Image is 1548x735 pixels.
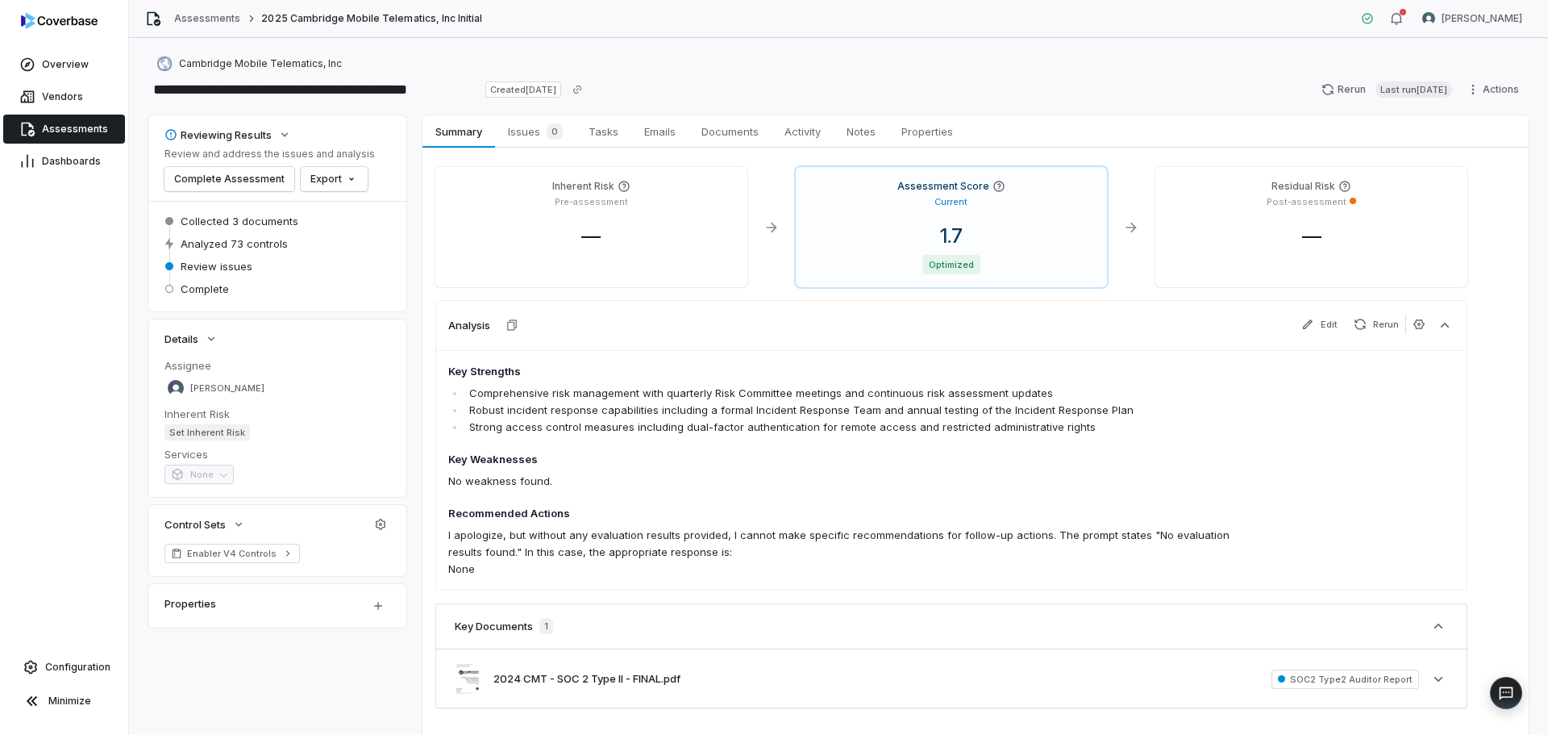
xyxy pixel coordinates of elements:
[465,385,1253,402] li: Comprehensive risk management with quarterly Risk Committee meetings and continuous risk assessme...
[48,695,91,708] span: Minimize
[160,510,250,539] button: Control Sets
[448,318,490,332] h3: Analysis
[465,419,1253,436] li: Strong access control measures including dual-factor authentication for remote access and restric...
[3,50,125,79] a: Overview
[638,121,682,142] span: Emails
[187,547,277,560] span: Enabler V4 Controls
[1413,6,1532,31] button: Nic Weilbacher avatar[PERSON_NAME]
[922,255,980,274] span: Optimized
[1462,77,1529,102] button: Actions
[45,661,110,674] span: Configuration
[552,180,614,193] h4: Inherent Risk
[493,671,680,687] button: 2024 CMT - SOC 2 Type II - FINAL.pdf
[448,452,1253,468] h4: Key Weaknesses
[1375,81,1452,98] span: Last run [DATE]
[181,214,298,228] span: Collected 3 documents
[164,544,300,563] a: Enabler V4 Controls
[429,121,488,142] span: Summary
[465,402,1253,419] li: Robust incident response capabilities including a formal Incident Response Team and annual testin...
[778,121,827,142] span: Activity
[164,332,198,346] span: Details
[1271,180,1335,193] h4: Residual Risk
[160,324,223,353] button: Details
[261,12,482,25] span: 2025 Cambridge Mobile Telematics, Inc Initial
[181,259,252,274] span: Review issues
[164,148,375,161] p: Review and address the issues and analysis
[897,180,989,193] h4: Assessment Score
[160,120,296,149] button: Reviewing Results
[539,618,553,634] span: 1
[448,561,1253,578] p: None
[164,447,390,461] dt: Services
[568,224,614,248] span: —
[164,127,272,142] div: Reviewing Results
[42,155,101,168] span: Dashboards
[695,121,765,142] span: Documents
[840,121,882,142] span: Notes
[934,196,967,208] p: Current
[555,196,628,208] p: Pre-assessment
[582,121,625,142] span: Tasks
[174,12,240,25] a: Assessments
[164,407,390,421] dt: Inherent Risk
[42,90,83,103] span: Vendors
[1267,196,1346,208] p: Post-assessment
[1312,77,1462,102] button: RerunLast run[DATE]
[1271,670,1419,689] span: SOC2 Type2 Auditor Report
[547,123,563,140] span: 0
[1422,12,1435,25] img: Nic Weilbacher avatar
[455,662,481,695] img: 7855acdca5e14f9791f9620e996436f1.jpg
[455,619,533,633] h3: Key Documents
[42,123,108,136] span: Assessments
[563,75,592,104] button: Copy link
[6,685,122,717] button: Minimize
[448,473,1253,490] p: No weakness found.
[3,115,125,144] a: Assessments
[179,57,342,70] span: Cambridge Mobile Telematics, Inc
[1289,224,1334,248] span: —
[21,13,98,29] img: logo-D7KZi-bG.svg
[164,517,226,532] span: Control Sets
[485,81,561,98] span: Created [DATE]
[181,236,288,251] span: Analyzed 73 controls
[1347,315,1405,334] button: Rerun
[1442,12,1522,25] span: [PERSON_NAME]
[168,380,184,396] img: Anita Ritter avatar
[3,82,125,111] a: Vendors
[895,121,959,142] span: Properties
[164,167,294,191] button: Complete Assessment
[152,49,347,78] button: https://cmtelematics.com/Cambridge Mobile Telematics, Inc
[448,364,1253,380] h4: Key Strengths
[164,424,250,441] span: Set Inherent Risk
[181,282,229,296] span: Complete
[301,167,368,191] button: Export
[448,506,1253,522] h4: Recommended Actions
[448,527,1253,561] p: I apologize, but without any evaluation results provided, I cannot make specific recommendations ...
[927,224,976,248] span: 1.7
[3,147,125,176] a: Dashboards
[501,120,569,143] span: Issues
[42,58,89,71] span: Overview
[164,358,390,373] dt: Assignee
[6,653,122,682] a: Configuration
[190,382,264,395] span: [PERSON_NAME]
[1295,315,1344,334] button: Edit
